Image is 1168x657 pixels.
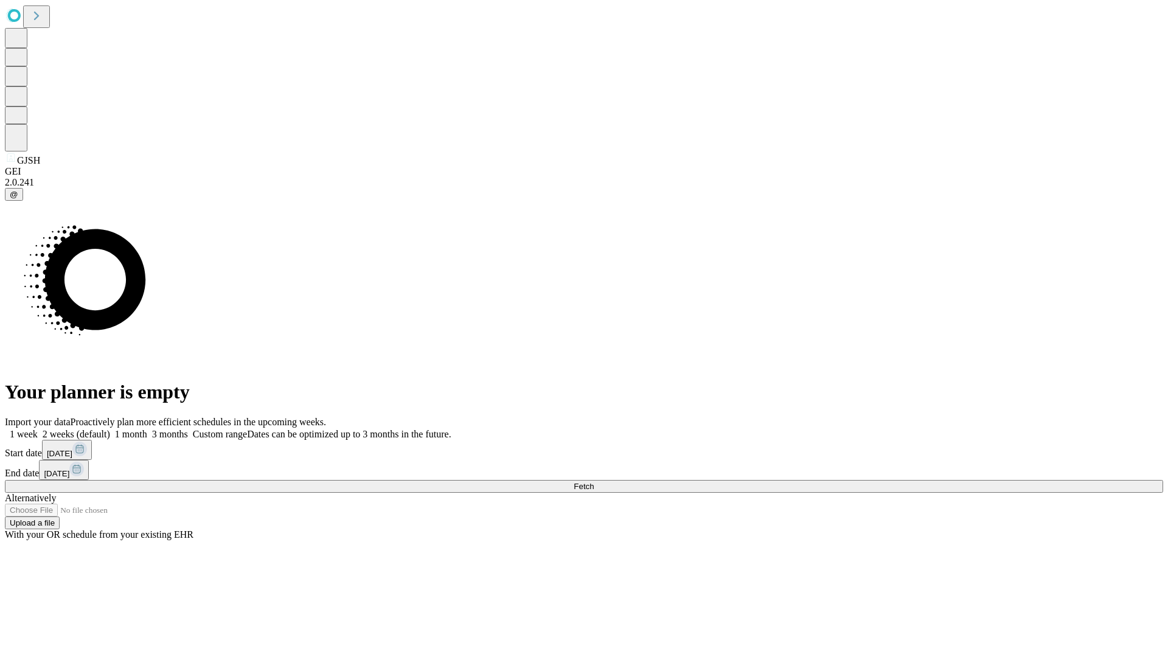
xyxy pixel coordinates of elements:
span: With your OR schedule from your existing EHR [5,529,193,540]
span: 1 week [10,429,38,439]
span: 2 weeks (default) [43,429,110,439]
span: Import your data [5,417,71,427]
span: GJSH [17,155,40,165]
button: [DATE] [39,460,89,480]
span: Dates can be optimized up to 3 months in the future. [247,429,451,439]
span: Alternatively [5,493,56,503]
span: Fetch [574,482,594,491]
span: Proactively plan more efficient schedules in the upcoming weeks. [71,417,326,427]
div: 2.0.241 [5,177,1163,188]
div: GEI [5,166,1163,177]
div: Start date [5,440,1163,460]
button: [DATE] [42,440,92,460]
button: @ [5,188,23,201]
span: Custom range [193,429,247,439]
button: Upload a file [5,516,60,529]
span: 1 month [115,429,147,439]
button: Fetch [5,480,1163,493]
span: [DATE] [47,449,72,458]
h1: Your planner is empty [5,381,1163,403]
span: [DATE] [44,469,69,478]
span: @ [10,190,18,199]
span: 3 months [152,429,188,439]
div: End date [5,460,1163,480]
